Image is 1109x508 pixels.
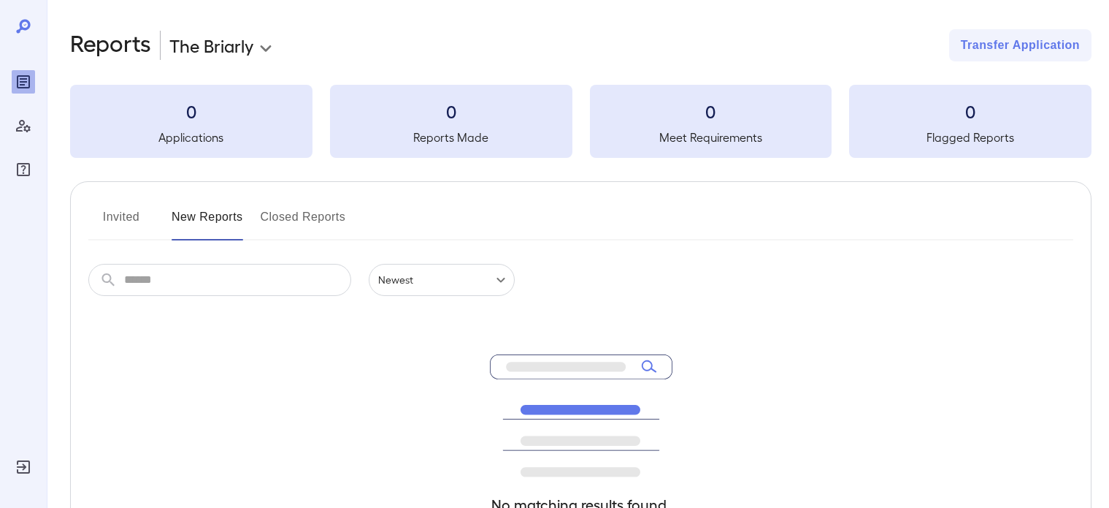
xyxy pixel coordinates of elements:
button: Closed Reports [261,205,346,240]
h3: 0 [70,99,312,123]
h5: Meet Requirements [590,129,832,146]
h5: Reports Made [330,129,572,146]
h3: 0 [590,99,832,123]
h5: Flagged Reports [849,129,1091,146]
div: Newest [369,264,515,296]
p: The Briarly [169,34,253,57]
div: Reports [12,70,35,94]
h5: Applications [70,129,312,146]
div: FAQ [12,158,35,181]
div: Log Out [12,455,35,479]
div: Manage Users [12,114,35,137]
h3: 0 [849,99,1091,123]
button: New Reports [172,205,243,240]
summary: 0Applications0Reports Made0Meet Requirements0Flagged Reports [70,85,1091,158]
h2: Reports [70,29,151,61]
h3: 0 [330,99,572,123]
button: Invited [88,205,154,240]
button: Transfer Application [949,29,1091,61]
